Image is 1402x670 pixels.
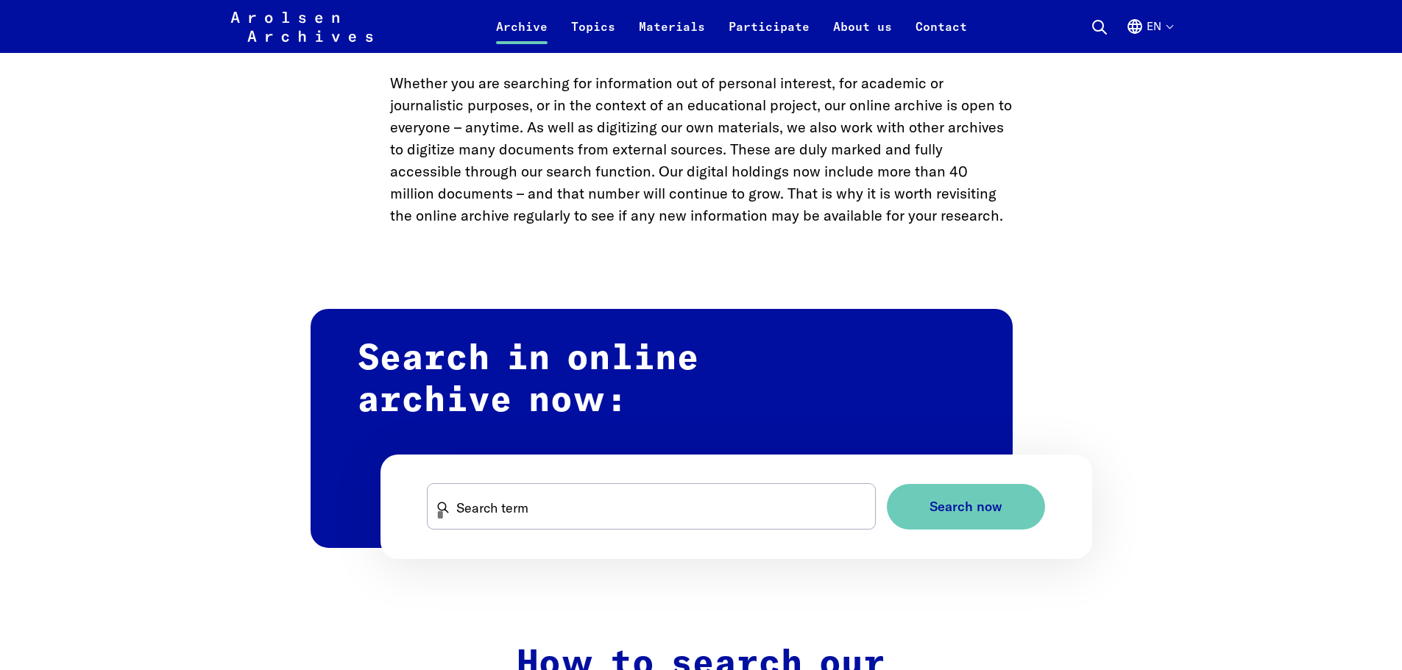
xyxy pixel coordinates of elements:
a: Materials [627,18,717,53]
a: Contact [904,18,979,53]
a: Topics [559,18,627,53]
p: Whether you are searching for information out of personal interest, for academic or journalistic ... [390,72,1013,227]
button: English, language selection [1126,18,1172,53]
span: Search now [930,499,1002,515]
a: Participate [717,18,821,53]
button: Search now [887,484,1045,530]
h2: Search in online archive now: [311,308,1013,547]
nav: Primary [484,9,979,44]
a: About us [821,18,904,53]
a: Archive [484,18,559,53]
